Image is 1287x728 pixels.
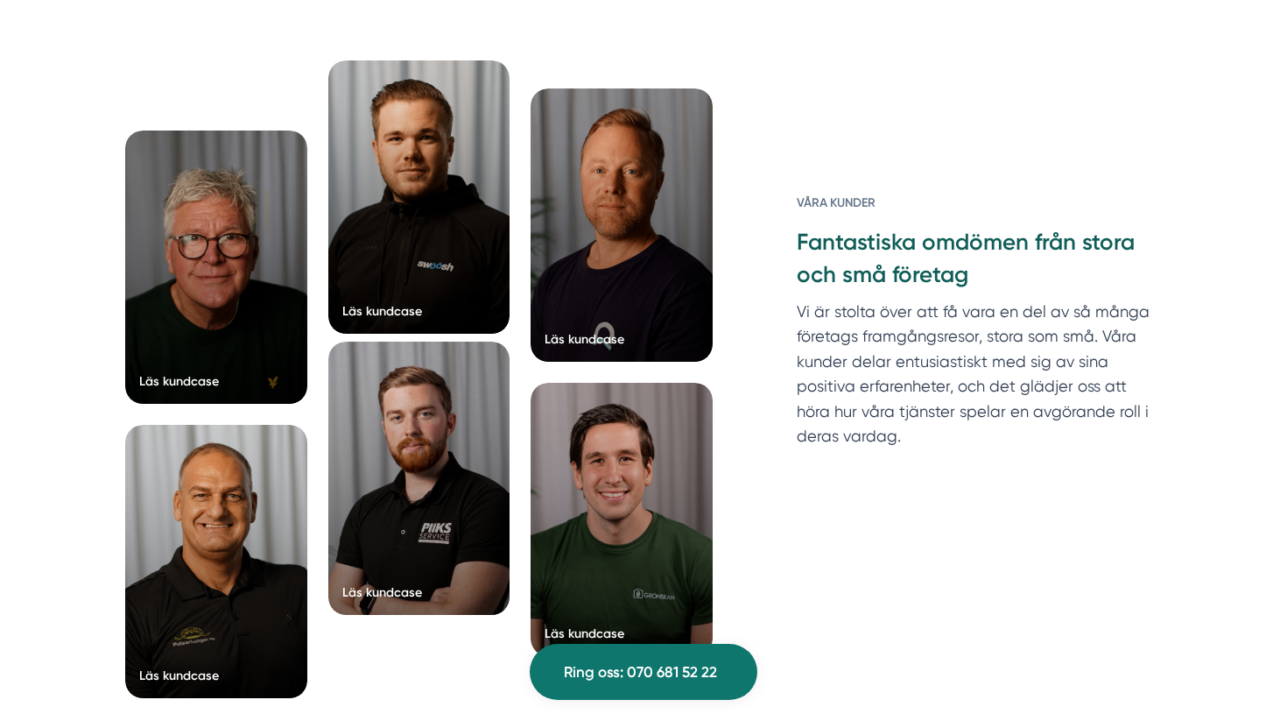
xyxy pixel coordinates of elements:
p: Vi är stolta över att få vara en del av så många företags framgångsresor, stora som små. Våra kun... [797,300,1162,458]
div: Läs kundcase [342,302,422,320]
h6: Våra kunder [797,194,1162,227]
a: Läs kundcase [531,88,713,362]
a: Ring oss: 070 681 52 22 [530,644,757,700]
a: Läs kundcase [125,131,307,404]
a: Läs kundcase [328,342,510,615]
div: Läs kundcase [139,667,219,684]
span: Ring oss: 070 681 52 22 [564,661,717,684]
h3: Fantastiska omdömen från stora och små företag [797,227,1162,299]
a: Läs kundcase [125,425,307,698]
div: Läs kundcase [342,583,422,601]
div: Läs kundcase [545,330,624,348]
a: Läs kundcase [531,383,713,656]
div: Läs kundcase [545,625,624,642]
div: Läs kundcase [139,372,219,390]
a: Läs kundcase [328,60,510,334]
